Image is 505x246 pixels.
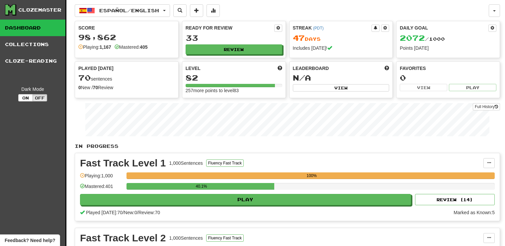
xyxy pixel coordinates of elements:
span: This week in points, UTC [384,65,389,72]
div: Fast Track Level 2 [80,233,166,243]
div: Marked as Known: 5 [454,209,495,216]
button: On [18,94,33,101]
div: Day s [293,34,389,42]
span: Leaderboard [293,65,329,72]
span: Review: 70 [138,210,160,215]
span: 47 [293,33,305,42]
button: Add sentence to collection [190,4,203,17]
span: Score more points to level up [278,65,282,72]
a: (PDT) [313,26,324,31]
div: 1,000 Sentences [169,160,203,166]
strong: 1,167 [100,44,111,50]
div: sentences [78,74,175,82]
span: Played [DATE]: 70 [86,210,123,215]
button: Search sentences [173,4,187,17]
div: Dark Mode [5,86,60,92]
span: 70 [78,73,91,82]
button: Fluency Fast Track [206,159,244,167]
div: Favorites [400,65,496,72]
div: Playing: 1,000 [80,172,123,183]
span: Open feedback widget [5,237,55,244]
button: Review [186,44,282,54]
span: / [123,210,124,215]
div: New / Review [78,84,175,91]
strong: 70 [93,85,98,90]
span: Español / English [99,8,159,13]
strong: 405 [140,44,147,50]
div: Playing: [78,44,111,50]
button: Español/English [75,4,170,17]
div: Fast Track Level 1 [80,158,166,168]
div: 40.1% [128,183,274,190]
span: / 1000 [400,36,445,42]
div: Mastered: 401 [80,183,123,194]
span: Played [DATE] [78,65,114,72]
button: View [400,84,447,91]
button: More stats [207,4,220,17]
span: 2072 [400,33,425,42]
button: View [293,84,389,92]
a: Full History [473,103,500,110]
div: Points [DATE] [400,45,496,51]
div: 257 more points to level 83 [186,87,282,94]
div: Score [78,25,175,31]
div: Mastered: [115,44,148,50]
p: In Progress [75,143,500,150]
button: Off [33,94,47,101]
div: 98,862 [78,33,175,41]
div: 33 [186,34,282,42]
div: 82 [186,74,282,82]
span: N/A [293,73,311,82]
div: Clozemaster [18,7,61,13]
span: New: 0 [124,210,137,215]
div: 100% [128,172,495,179]
div: Ready for Review [186,25,274,31]
span: Level [186,65,201,72]
strong: 0 [78,85,81,90]
div: Daily Goal [400,25,488,32]
div: 1,000 Sentences [169,235,203,241]
button: Fluency Fast Track [206,234,244,242]
div: 0 [400,74,496,82]
div: Streak [293,25,372,31]
button: Play [449,84,496,91]
div: Includes [DATE]! [293,45,389,51]
button: Play [80,194,411,205]
span: / [137,210,138,215]
button: Review (14) [415,194,495,205]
